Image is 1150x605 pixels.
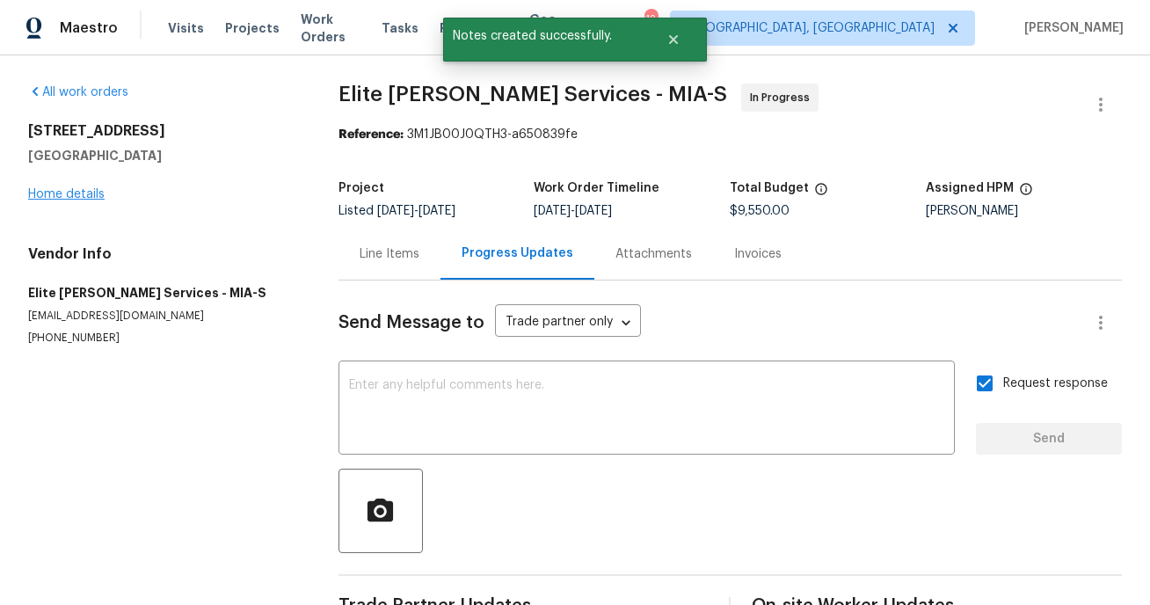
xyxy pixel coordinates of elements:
[60,19,118,37] span: Maestro
[1019,182,1033,205] span: The hpm assigned to this work order.
[382,22,419,34] span: Tasks
[534,182,659,194] h5: Work Order Timeline
[301,11,360,46] span: Work Orders
[734,245,782,263] div: Invoices
[462,244,573,262] div: Progress Updates
[529,11,615,46] span: Geo Assignments
[28,122,296,140] h2: [STREET_ADDRESS]
[926,182,1014,194] h5: Assigned HPM
[926,205,1122,217] div: [PERSON_NAME]
[28,245,296,263] h4: Vendor Info
[443,18,644,55] span: Notes created successfully.
[168,19,204,37] span: Visits
[338,205,455,217] span: Listed
[28,188,105,200] a: Home details
[360,245,419,263] div: Line Items
[225,19,280,37] span: Projects
[534,205,571,217] span: [DATE]
[377,205,414,217] span: [DATE]
[730,205,790,217] span: $9,550.00
[28,147,296,164] h5: [GEOGRAPHIC_DATA]
[338,84,727,105] span: Elite [PERSON_NAME] Services - MIA-S
[1017,19,1124,37] span: [PERSON_NAME]
[338,126,1122,143] div: 3M1JB00J0QTH3-a650839fe
[377,205,455,217] span: -
[644,11,657,28] div: 12
[750,89,817,106] span: In Progress
[338,182,384,194] h5: Project
[28,309,296,324] p: [EMAIL_ADDRESS][DOMAIN_NAME]
[419,205,455,217] span: [DATE]
[495,309,641,338] div: Trade partner only
[644,22,702,57] button: Close
[338,128,404,141] b: Reference:
[730,182,809,194] h5: Total Budget
[615,245,692,263] div: Attachments
[28,331,296,346] p: [PHONE_NUMBER]
[338,314,484,332] span: Send Message to
[28,284,296,302] h5: Elite [PERSON_NAME] Services - MIA-S
[534,205,612,217] span: -
[28,86,128,98] a: All work orders
[440,19,508,37] span: Properties
[575,205,612,217] span: [DATE]
[1003,375,1108,393] span: Request response
[685,19,935,37] span: [GEOGRAPHIC_DATA], [GEOGRAPHIC_DATA]
[814,182,828,205] span: The total cost of line items that have been proposed by Opendoor. This sum includes line items th...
